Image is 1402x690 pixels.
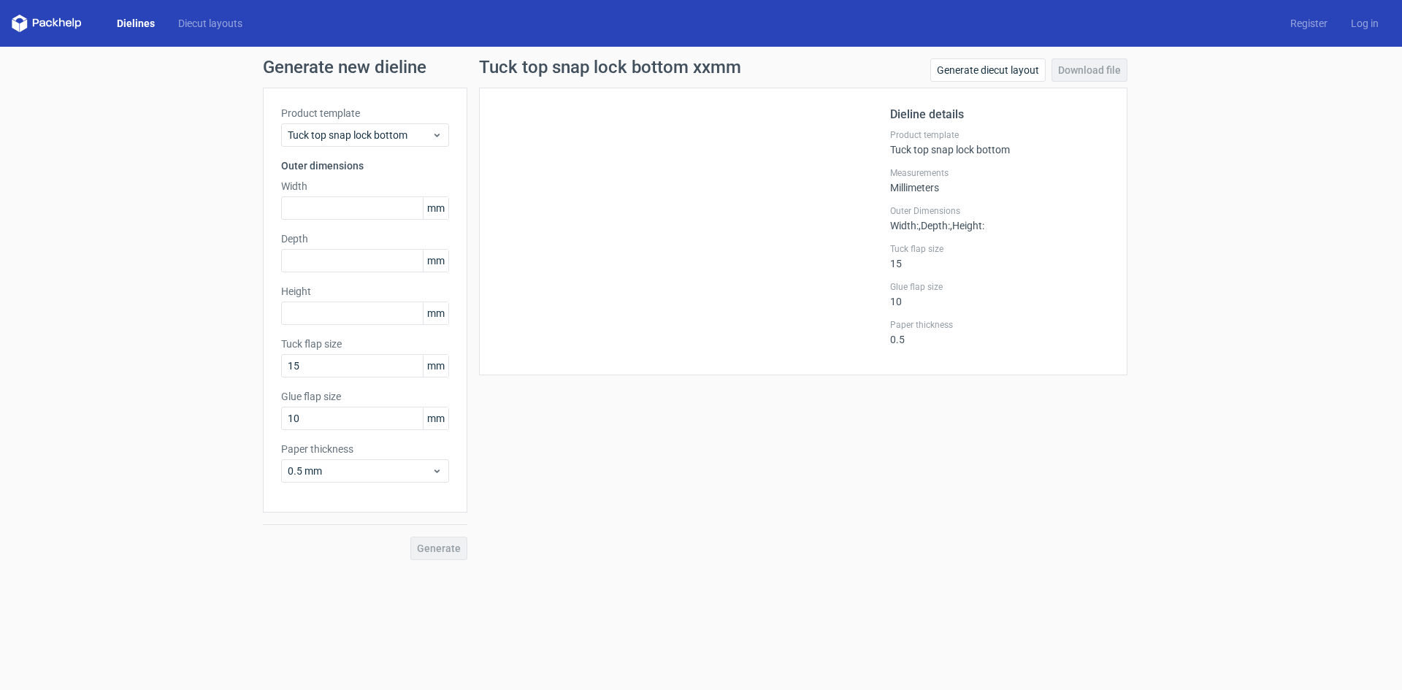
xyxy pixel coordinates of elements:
[930,58,1046,82] a: Generate diecut layout
[890,319,1109,345] div: 0.5
[890,319,1109,331] label: Paper thickness
[890,129,1109,141] label: Product template
[423,407,448,429] span: mm
[1279,16,1339,31] a: Register
[281,179,449,193] label: Width
[281,442,449,456] label: Paper thickness
[890,129,1109,156] div: Tuck top snap lock bottom
[890,167,1109,179] label: Measurements
[105,16,166,31] a: Dielines
[1339,16,1390,31] a: Log in
[281,284,449,299] label: Height
[281,231,449,246] label: Depth
[288,128,432,142] span: Tuck top snap lock bottom
[263,58,1139,76] h1: Generate new dieline
[423,250,448,272] span: mm
[890,167,1109,193] div: Millimeters
[166,16,254,31] a: Diecut layouts
[890,243,1109,255] label: Tuck flap size
[281,158,449,173] h3: Outer dimensions
[288,464,432,478] span: 0.5 mm
[281,337,449,351] label: Tuck flap size
[890,281,1109,307] div: 10
[890,205,1109,217] label: Outer Dimensions
[281,106,449,120] label: Product template
[890,281,1109,293] label: Glue flap size
[423,302,448,324] span: mm
[950,220,984,231] span: , Height :
[479,58,741,76] h1: Tuck top snap lock bottom xxmm
[423,197,448,219] span: mm
[919,220,950,231] span: , Depth :
[423,355,448,377] span: mm
[890,106,1109,123] h2: Dieline details
[890,220,919,231] span: Width :
[890,243,1109,269] div: 15
[281,389,449,404] label: Glue flap size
